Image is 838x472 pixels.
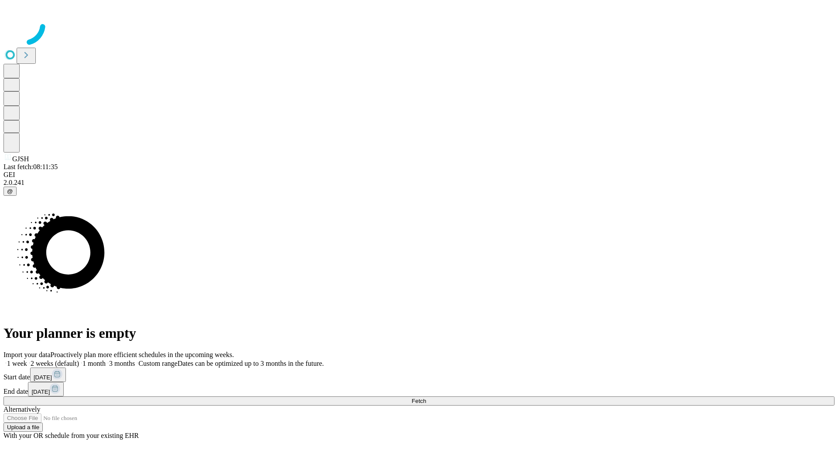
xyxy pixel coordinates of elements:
[31,360,79,367] span: 2 weeks (default)
[3,187,17,196] button: @
[3,368,835,382] div: Start date
[109,360,135,367] span: 3 months
[138,360,177,367] span: Custom range
[3,325,835,341] h1: Your planner is empty
[12,155,29,163] span: GJSH
[3,432,139,439] span: With your OR schedule from your existing EHR
[3,171,835,179] div: GEI
[3,163,58,170] span: Last fetch: 08:11:35
[3,406,40,413] span: Alternatively
[30,368,66,382] button: [DATE]
[3,351,51,358] span: Import your data
[31,389,50,395] span: [DATE]
[7,360,27,367] span: 1 week
[82,360,106,367] span: 1 month
[3,396,835,406] button: Fetch
[3,423,43,432] button: Upload a file
[28,382,64,396] button: [DATE]
[3,179,835,187] div: 2.0.241
[178,360,324,367] span: Dates can be optimized up to 3 months in the future.
[7,188,13,194] span: @
[412,398,426,404] span: Fetch
[3,382,835,396] div: End date
[34,374,52,381] span: [DATE]
[51,351,234,358] span: Proactively plan more efficient schedules in the upcoming weeks.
